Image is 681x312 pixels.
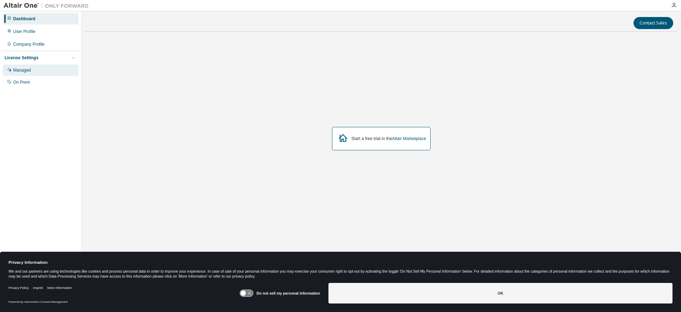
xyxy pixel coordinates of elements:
[13,16,35,22] div: Dashboard
[13,41,45,47] div: Company Profile
[4,2,92,9] img: Altair One
[351,136,426,141] div: Start a free trial in the
[13,67,31,73] div: Managed
[13,29,35,34] div: User Profile
[392,136,426,141] a: Altair Marketplace
[5,55,38,61] div: License Settings
[633,17,673,29] button: Contact Sales
[13,79,30,85] div: On Prem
